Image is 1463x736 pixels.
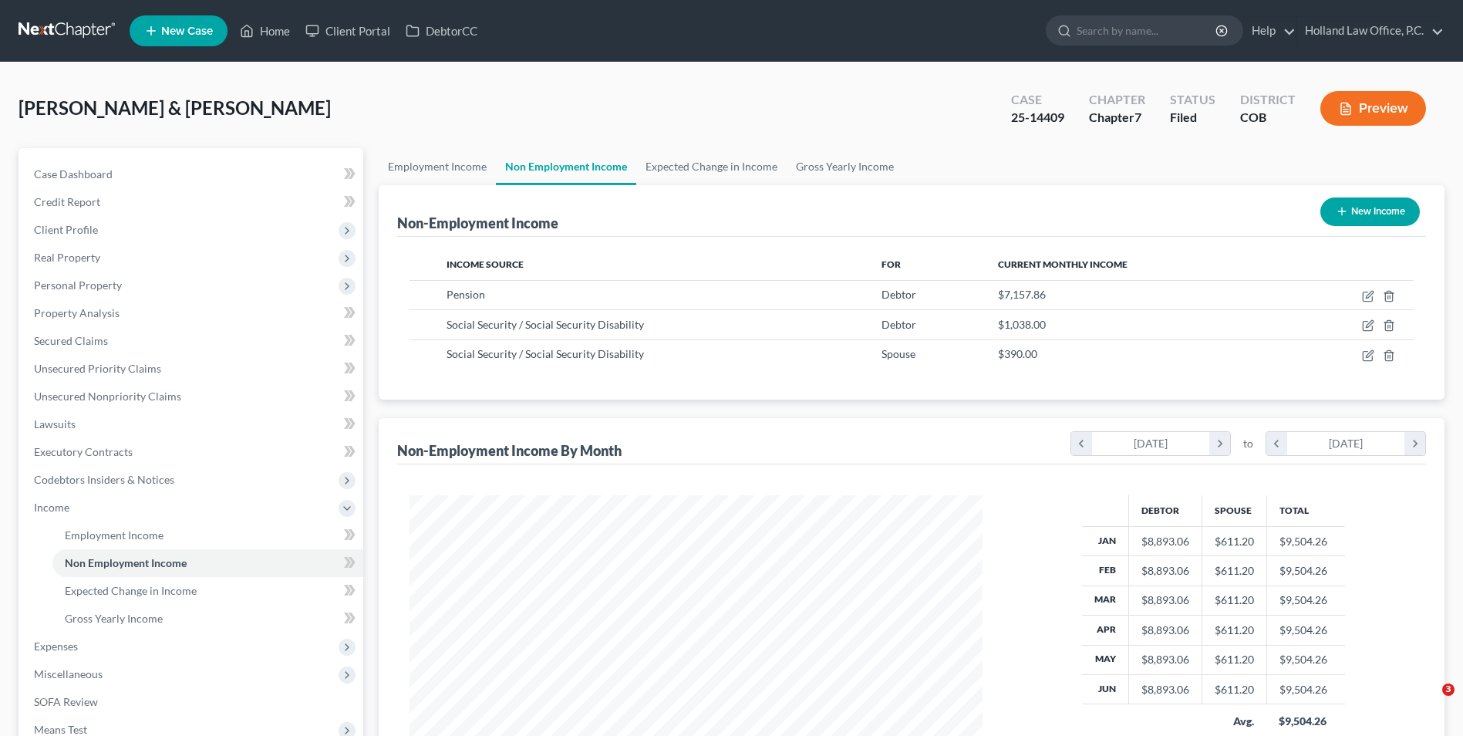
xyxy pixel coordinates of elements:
[22,355,363,383] a: Unsecured Priority Claims
[34,473,174,486] span: Codebtors Insiders & Notices
[1244,17,1296,45] a: Help
[998,258,1128,270] span: Current Monthly Income
[1141,563,1189,579] div: $8,893.06
[52,605,363,633] a: Gross Yearly Income
[397,441,622,460] div: Non-Employment Income By Month
[1082,526,1129,555] th: Jan
[1214,714,1254,729] div: Avg.
[1266,556,1345,586] td: $9,504.26
[882,318,916,331] span: Debtor
[1266,616,1345,645] td: $9,504.26
[1082,675,1129,704] th: Jun
[34,501,69,514] span: Income
[1170,109,1215,127] div: Filed
[1134,110,1141,124] span: 7
[19,96,331,119] span: [PERSON_NAME] & [PERSON_NAME]
[998,347,1037,360] span: $390.00
[1011,91,1064,109] div: Case
[1141,652,1189,667] div: $8,893.06
[298,17,398,45] a: Client Portal
[1202,495,1266,526] th: Spouse
[1089,109,1145,127] div: Chapter
[1141,623,1189,638] div: $8,893.06
[52,577,363,605] a: Expected Change in Income
[447,258,524,270] span: Income Source
[1266,675,1345,704] td: $9,504.26
[447,288,485,301] span: Pension
[1266,495,1345,526] th: Total
[1082,586,1129,615] th: Mar
[22,188,363,216] a: Credit Report
[34,195,100,208] span: Credit Report
[1215,682,1254,697] div: $611.20
[1287,432,1405,455] div: [DATE]
[1411,684,1448,721] iframe: Intercom live chat
[1215,623,1254,638] div: $611.20
[65,612,163,625] span: Gross Yearly Income
[1266,432,1287,455] i: chevron_left
[34,306,120,319] span: Property Analysis
[1266,526,1345,555] td: $9,504.26
[34,390,181,403] span: Unsecured Nonpriority Claims
[34,167,113,181] span: Case Dashboard
[1141,682,1189,697] div: $8,893.06
[232,17,298,45] a: Home
[1240,109,1296,127] div: COB
[1320,91,1426,126] button: Preview
[52,522,363,549] a: Employment Income
[1243,436,1253,451] span: to
[22,438,363,466] a: Executory Contracts
[1082,556,1129,586] th: Feb
[1209,432,1230,455] i: chevron_right
[1297,17,1444,45] a: Holland Law Office, P.C.
[161,25,213,37] span: New Case
[1215,652,1254,667] div: $611.20
[1082,645,1129,674] th: May
[65,556,187,569] span: Non Employment Income
[65,584,197,597] span: Expected Change in Income
[34,695,98,708] span: SOFA Review
[1240,91,1296,109] div: District
[1404,432,1425,455] i: chevron_right
[1141,534,1189,549] div: $8,893.06
[1215,534,1254,549] div: $611.20
[22,160,363,188] a: Case Dashboard
[398,17,485,45] a: DebtorCC
[1089,91,1145,109] div: Chapter
[22,410,363,438] a: Lawsuits
[1215,593,1254,608] div: $611.20
[397,214,558,232] div: Non-Employment Income
[496,148,636,185] a: Non Employment Income
[34,279,122,292] span: Personal Property
[882,288,916,301] span: Debtor
[22,299,363,327] a: Property Analysis
[34,362,161,375] span: Unsecured Priority Claims
[34,723,87,736] span: Means Test
[1077,16,1218,45] input: Search by name...
[998,318,1046,331] span: $1,038.00
[34,640,78,653] span: Expenses
[882,258,901,270] span: For
[22,327,363,355] a: Secured Claims
[34,334,108,347] span: Secured Claims
[1141,593,1189,608] div: $8,893.06
[1266,586,1345,615] td: $9,504.26
[34,417,76,430] span: Lawsuits
[1279,714,1333,729] div: $9,504.26
[787,148,903,185] a: Gross Yearly Income
[1011,109,1064,127] div: 25-14409
[34,667,103,680] span: Miscellaneous
[1128,495,1202,526] th: Debtor
[379,148,496,185] a: Employment Income
[65,528,163,542] span: Employment Income
[34,223,98,236] span: Client Profile
[22,383,363,410] a: Unsecured Nonpriority Claims
[998,288,1046,301] span: $7,157.86
[34,445,133,458] span: Executory Contracts
[1266,645,1345,674] td: $9,504.26
[1320,198,1420,226] button: New Income
[34,251,100,264] span: Real Property
[52,549,363,577] a: Non Employment Income
[882,347,915,360] span: Spouse
[1215,563,1254,579] div: $611.20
